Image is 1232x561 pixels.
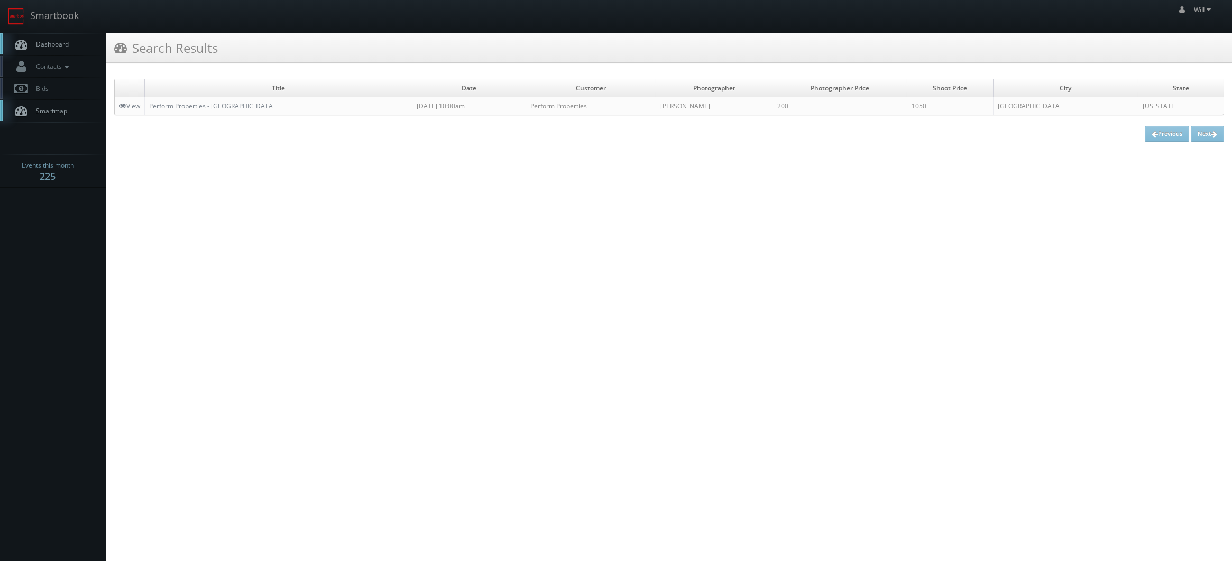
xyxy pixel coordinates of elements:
[656,79,773,97] td: Photographer
[907,97,993,115] td: 1050
[526,79,656,97] td: Customer
[31,84,49,93] span: Bids
[993,97,1138,115] td: [GEOGRAPHIC_DATA]
[1138,97,1224,115] td: [US_STATE]
[773,97,907,115] td: 200
[656,97,773,115] td: [PERSON_NAME]
[8,8,25,25] img: smartbook-logo.png
[1138,79,1224,97] td: State
[31,62,71,71] span: Contacts
[149,102,275,111] a: Perform Properties - [GEOGRAPHIC_DATA]
[907,79,993,97] td: Shoot Price
[114,39,218,57] h3: Search Results
[31,40,69,49] span: Dashboard
[119,102,140,111] a: View
[40,170,56,182] strong: 225
[1194,5,1214,14] span: Will
[993,79,1138,97] td: City
[22,160,74,171] span: Events this month
[412,79,526,97] td: Date
[145,79,412,97] td: Title
[412,97,526,115] td: [DATE] 10:00am
[773,79,907,97] td: Photographer Price
[31,106,67,115] span: Smartmap
[526,97,656,115] td: Perform Properties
